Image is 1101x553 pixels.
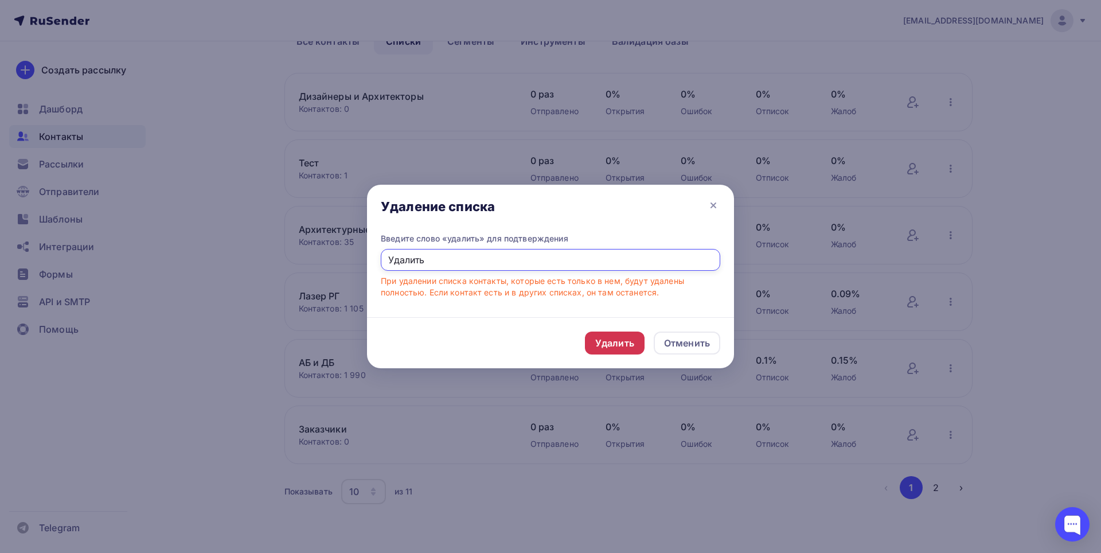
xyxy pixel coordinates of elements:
[381,198,495,215] div: Удаление списка
[664,336,710,350] div: Отменить
[381,249,720,271] input: Удалить
[381,275,720,298] div: При удалении списка контакты, которые есть только в нем, будут удалены полностью. Если контакт ес...
[595,336,634,350] div: Удалить
[381,233,720,244] div: Введите слово «удалить» для подтверждения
